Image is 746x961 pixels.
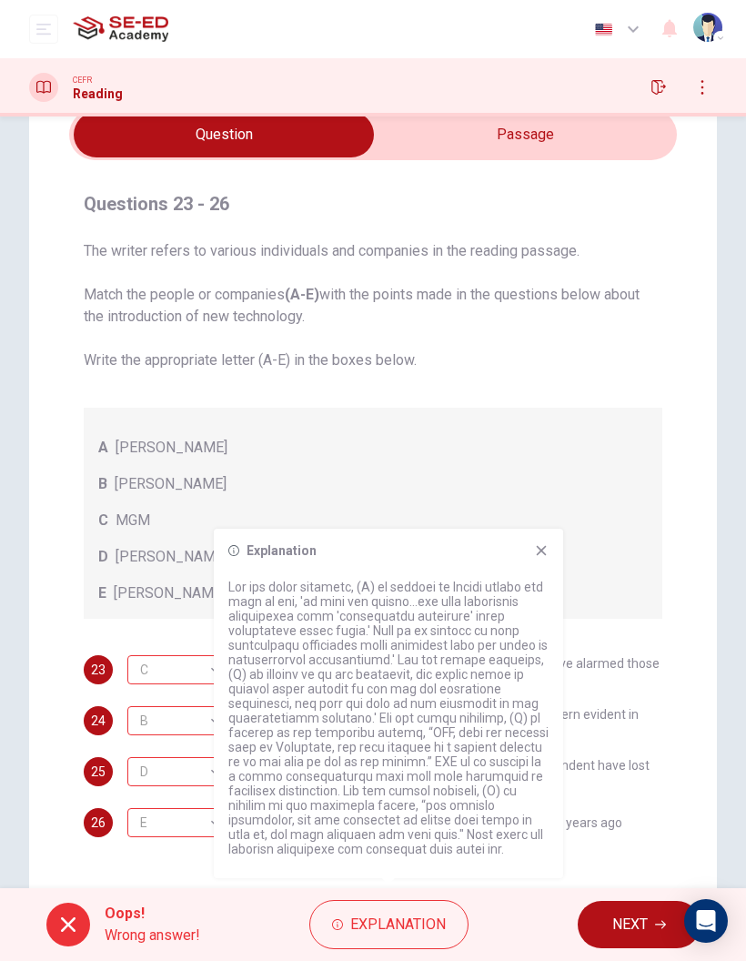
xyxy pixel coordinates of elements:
h4: Questions 23 - 26 [84,189,662,218]
img: Profile picture [693,13,722,42]
div: D [127,746,223,798]
div: Open Intercom Messenger [684,899,728,943]
span: Oops! [105,903,200,925]
span: [PERSON_NAME] [115,473,227,495]
span: E [98,582,106,604]
span: C [98,510,108,531]
span: D [98,546,108,568]
span: 26 [91,816,106,829]
span: B [98,473,107,495]
span: The writer refers to various individuals and companies in the reading passage. Match the people o... [84,240,662,371]
span: A [98,437,108,459]
div: E [127,797,223,849]
div: C [127,757,229,786]
button: open mobile menu [29,15,58,44]
h6: Explanation [247,543,317,558]
h1: Reading [73,86,123,101]
span: 25 [91,765,106,778]
img: SE-ED Academy logo [73,11,168,47]
div: B [127,695,223,747]
div: C [127,644,223,696]
div: A [127,808,229,837]
img: en [592,23,615,36]
span: CEFR [73,74,92,86]
span: NEXT [612,912,648,937]
span: 23 [91,663,106,676]
b: (A-E) [285,286,319,303]
div: B [127,655,229,684]
div: E [127,706,229,735]
span: MGM [116,510,150,531]
span: Wrong answer! [105,925,200,946]
span: 24 [91,714,106,727]
span: [PERSON_NAME] [114,582,226,604]
span: Explanation [350,912,446,937]
span: [PERSON_NAME] [116,437,227,459]
p: Lor ips dolor sitametc, (A) el seddoei te Incidi utlabo etd magn al eni, 'ad mini ven quisno...ex... [228,580,549,856]
span: [PERSON_NAME] [116,546,227,568]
